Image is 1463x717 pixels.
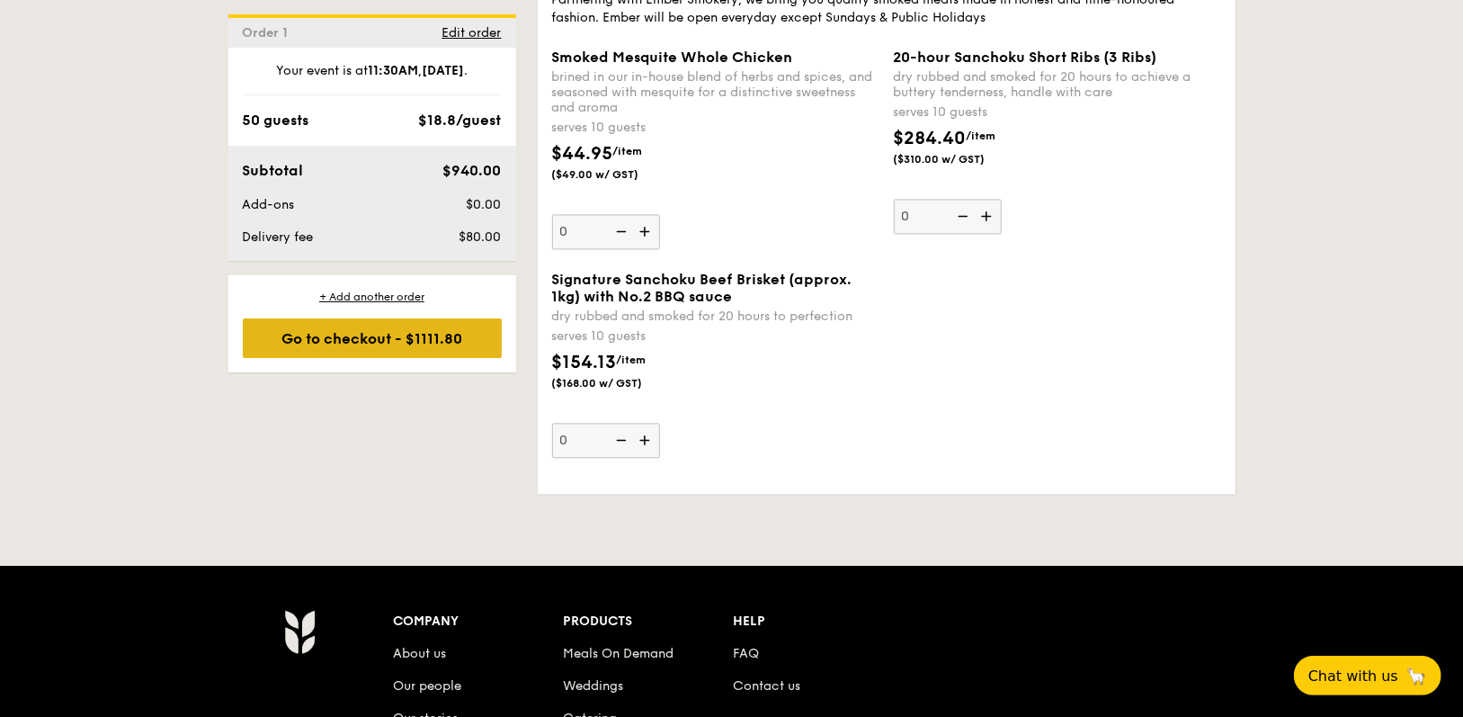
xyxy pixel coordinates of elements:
[894,49,1157,66] span: 20-hour Sanchoku Short Ribs (3 Ribs)
[894,103,1221,121] div: serves 10 guests
[243,110,309,131] div: 50 guests
[552,119,879,137] div: serves 10 guests
[733,609,903,634] div: Help
[617,354,647,366] span: /item
[1294,656,1441,695] button: Chat with us🦙
[243,229,314,245] span: Delivery fee
[894,128,967,149] span: $284.40
[733,646,759,661] a: FAQ
[394,678,462,694] a: Our people
[1308,668,1398,685] span: Chat with us
[552,423,660,458] input: Signature Sanchoku Beef Brisket (approx. 1kg) with No.2 BBQ saucedry rubbed and smoked for 20 hou...
[459,229,501,245] span: $80.00
[606,214,633,248] img: icon-reduce.1d2dbef1.svg
[552,327,879,345] div: serves 10 guests
[442,162,501,179] span: $940.00
[394,609,564,634] div: Company
[243,162,304,179] span: Subtotal
[606,423,633,457] img: icon-reduce.1d2dbef1.svg
[967,130,996,142] span: /item
[243,197,295,212] span: Add-ons
[563,646,674,661] a: Meals On Demand
[422,63,464,78] strong: [DATE]
[552,69,879,115] div: brined in our in-house blend of herbs and spices, and seasoned with mesquite for a distinctive sw...
[419,110,502,131] div: $18.8/guest
[552,143,613,165] span: $44.95
[948,199,975,233] img: icon-reduce.1d2dbef1.svg
[368,63,418,78] strong: 11:30AM
[243,25,296,40] span: Order 1
[552,376,674,390] span: ($168.00 w/ GST)
[552,49,793,66] span: Smoked Mesquite Whole Chicken
[975,199,1002,233] img: icon-add.58712e84.svg
[633,214,660,248] img: icon-add.58712e84.svg
[442,25,502,40] span: Edit order
[894,152,1016,166] span: ($310.00 w/ GST)
[633,423,660,457] img: icon-add.58712e84.svg
[733,678,800,694] a: Contact us
[613,145,643,157] span: /item
[552,271,852,305] span: Signature Sanchoku Beef Brisket (approx. 1kg) with No.2 BBQ sauce
[243,290,502,304] div: + Add another order
[394,646,447,661] a: About us
[552,214,660,249] input: Smoked Mesquite Whole Chickenbrined in our in-house blend of herbs and spices, and seasoned with ...
[563,678,623,694] a: Weddings
[552,352,617,373] span: $154.13
[1405,666,1427,686] span: 🦙
[552,167,674,182] span: ($49.00 w/ GST)
[466,197,501,212] span: $0.00
[552,309,879,324] div: dry rubbed and smoked for 20 hours to perfection
[563,609,733,634] div: Products
[894,199,1002,234] input: 20-hour Sanchoku Short Ribs (3 Ribs)dry rubbed and smoked for 20 hours to achieve a buttery tende...
[243,62,502,95] div: Your event is at , .
[284,609,316,654] img: AYc88T3wAAAABJRU5ErkJggg==
[243,318,502,358] div: Go to checkout - $1111.80
[894,69,1221,100] div: dry rubbed and smoked for 20 hours to achieve a buttery tenderness, handle with care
